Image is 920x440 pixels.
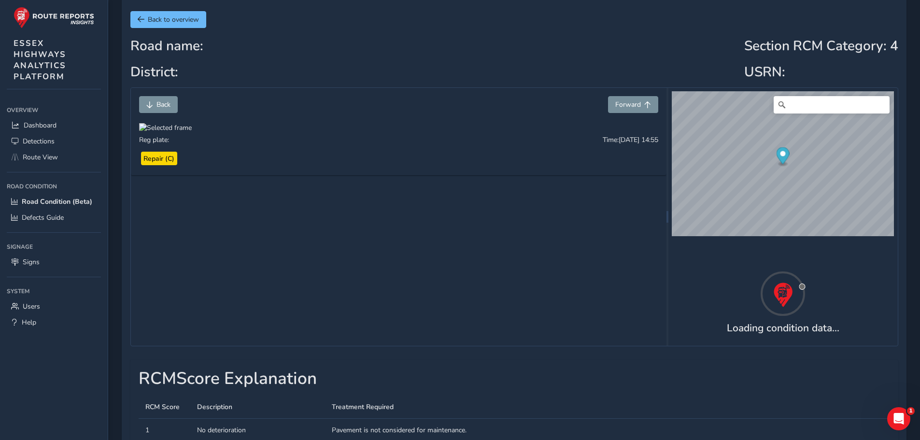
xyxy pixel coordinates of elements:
[23,302,40,311] span: Users
[615,100,641,109] span: Forward
[7,103,101,117] div: Overview
[887,407,910,430] iframe: Intercom live chat
[23,257,40,267] span: Signs
[7,254,101,270] a: Signs
[197,402,232,412] span: Description
[22,197,92,206] span: Road Condition (Beta)
[907,407,915,415] span: 1
[7,284,101,298] div: System
[130,11,206,28] button: Back to overview
[7,210,101,226] a: Defects Guide
[777,147,790,167] div: Map marker
[143,154,174,164] span: Repair (C)
[744,64,898,81] h2: USRN:
[332,402,394,412] span: Treatment Required
[14,38,66,82] span: ESSEX HIGHWAYS ANALYTICS PLATFORM
[7,194,101,210] a: Road Condition (Beta)
[727,322,839,334] h4: Loading condition data...
[14,7,94,28] img: rr logo
[24,121,57,130] span: Dashboard
[139,369,890,389] h1: RCM Score Explanation
[145,402,180,412] span: RCM Score
[139,135,169,145] p: Reg plate:
[7,240,101,254] div: Signage
[603,135,658,152] p: Time: [DATE] 14:55
[156,100,170,109] span: Back
[139,96,178,113] button: Back
[774,96,890,114] input: Search
[7,179,101,194] div: Road Condition
[130,64,203,81] h2: District:
[148,15,199,24] span: Back to overview
[22,213,64,222] span: Defects Guide
[22,318,36,327] span: Help
[7,149,101,165] a: Route View
[23,153,58,162] span: Route View
[7,314,101,330] a: Help
[608,96,658,113] button: Forward
[7,133,101,149] a: Detections
[130,38,203,55] h2: Road name:
[23,137,55,146] span: Detections
[7,117,101,133] a: Dashboard
[744,38,898,55] h2: Section RCM Category : 4
[7,298,101,314] a: Users
[672,91,894,236] canvas: Map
